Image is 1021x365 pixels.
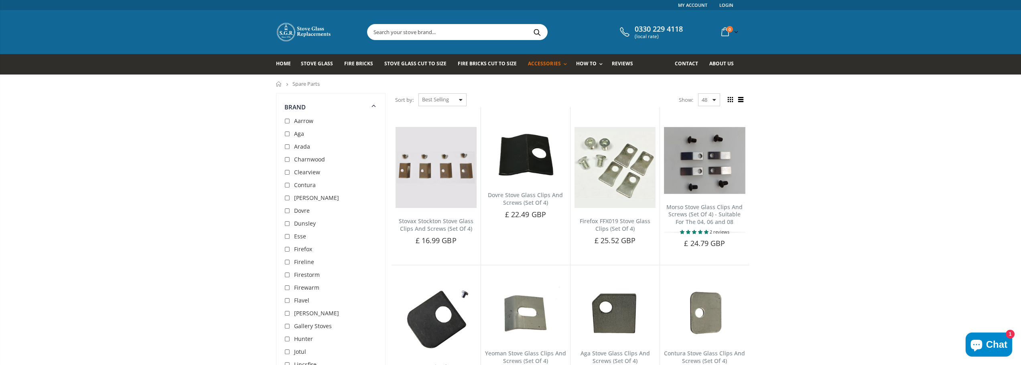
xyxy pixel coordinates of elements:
[399,217,473,232] a: Stovax Stockton Stove Glass Clips And Screws (Set Of 4)
[416,236,457,245] span: £ 16.99 GBP
[384,54,453,75] a: Stove Glass Cut To Size
[276,60,291,67] span: Home
[485,285,566,341] img: Set of 4 Yeoman glass clips with screws
[664,127,745,194] img: Stove glass clips for the Morso 04, 06 and 08
[528,24,546,40] button: Search
[292,80,320,87] span: Spare Parts
[276,81,282,87] a: Home
[294,322,332,330] span: Gallery Stoves
[294,220,316,227] span: Dunsley
[294,155,325,163] span: Charnwood
[344,54,379,75] a: Fire Bricks
[294,117,313,125] span: Aarrow
[664,349,745,365] a: Contura Stove Glass Clips And Screws (Set Of 4)
[680,229,710,235] span: 5.00 stars
[612,54,639,75] a: Reviews
[595,236,635,245] span: £ 25.52 GBP
[396,127,477,208] img: Set of 4 Stovax Stockton glass clips with screws
[488,191,563,206] a: Dovre Stove Glass Clips And Screws (Set Of 4)
[718,24,740,40] a: 0
[294,296,309,304] span: Flavel
[294,181,316,189] span: Contura
[367,24,637,40] input: Search your stove brand...
[485,127,566,182] img: Set of 4 Dovre glass clips with screws
[737,95,745,104] span: List view
[276,54,297,75] a: Home
[344,60,373,67] span: Fire Bricks
[675,60,698,67] span: Contact
[675,54,704,75] a: Contact
[294,245,312,253] span: Firefox
[294,168,320,176] span: Clearview
[458,54,523,75] a: Fire Bricks Cut To Size
[294,335,313,343] span: Hunter
[485,349,566,365] a: Yeoman Stove Glass Clips And Screws (Set Of 4)
[294,284,319,291] span: Firewarm
[618,25,683,39] a: 0330 229 4118 (local rate)
[294,271,320,278] span: Firestorm
[384,60,447,67] span: Stove Glass Cut To Size
[576,54,607,75] a: How To
[679,93,693,106] span: Show:
[576,60,597,67] span: How To
[528,60,560,67] span: Accessories
[580,217,650,232] a: Firefox FFX019 Stove Glass Clips (Set Of 4)
[395,93,414,107] span: Sort by:
[666,203,743,226] a: Morso Stove Glass Clips And Screws (Set Of 4) - Suitable For The 04, 06 and 08
[684,238,725,248] span: £ 24.79 GBP
[726,95,735,104] span: Grid view
[276,22,332,42] img: Stove Glass Replacement
[294,348,306,355] span: Jotul
[301,54,339,75] a: Stove Glass
[458,60,517,67] span: Fire Bricks Cut To Size
[710,229,729,235] span: 2 reviews
[294,143,310,150] span: Arada
[294,258,314,266] span: Fireline
[505,210,546,219] span: £ 22.49 GBP
[612,60,633,67] span: Reviews
[963,333,1015,359] inbox-online-store-chat: Shopify online store chat
[528,54,570,75] a: Accessories
[709,60,734,67] span: About us
[294,194,339,202] span: [PERSON_NAME]
[635,25,683,34] span: 0330 229 4118
[574,285,656,341] img: Set of 4 Aga glass clips with screws
[635,34,683,39] span: (local rate)
[284,103,306,111] span: Brand
[294,309,339,317] span: [PERSON_NAME]
[396,285,477,354] img: Stovax Huntingdon Stove Glass Clips And Screws
[727,26,733,32] span: 0
[664,285,745,341] img: Set of 4 Contura glass clips with screws
[301,60,333,67] span: Stove Glass
[574,127,656,208] img: Firefox FFX019 Stove Glass Clips (Set Of 4)
[294,232,306,240] span: Esse
[294,207,310,214] span: Dovre
[709,54,740,75] a: About us
[581,349,650,365] a: Aga Stove Glass Clips And Screws (Set Of 4)
[294,130,304,137] span: Aga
